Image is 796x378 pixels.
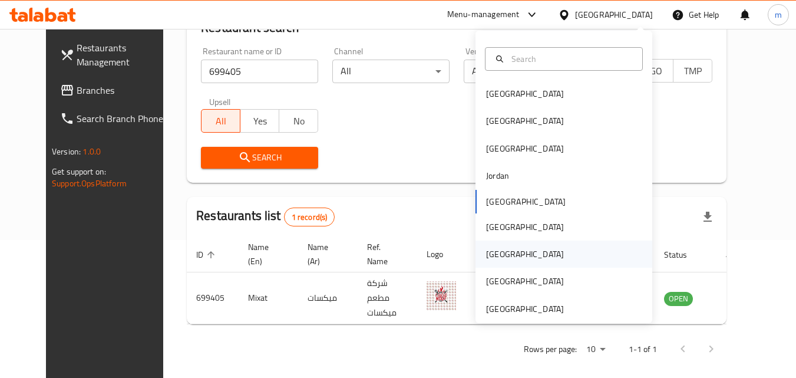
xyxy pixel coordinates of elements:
[187,236,757,324] table: enhanced table
[486,275,564,288] div: [GEOGRAPHIC_DATA]
[678,63,708,80] span: TMP
[279,109,318,133] button: No
[52,164,106,179] span: Get support on:
[486,248,564,261] div: [GEOGRAPHIC_DATA]
[308,240,343,268] span: Name (Ar)
[201,109,240,133] button: All
[629,342,657,357] p: 1-1 of 1
[664,292,693,306] div: OPEN
[470,272,511,324] td: 1
[77,111,170,126] span: Search Branch Phone
[486,169,509,182] div: Jordan
[209,97,231,106] label: Upsell
[201,147,318,169] button: Search
[52,176,127,191] a: Support.OpsPlatform
[716,236,757,272] th: Action
[82,144,101,159] span: 1.0.0
[470,236,511,272] th: Branches
[524,342,577,357] p: Rows per page:
[239,272,298,324] td: Mixat
[51,104,179,133] a: Search Branch Phone
[486,87,564,100] div: [GEOGRAPHIC_DATA]
[664,248,702,262] span: Status
[582,341,610,359] div: Rows per page:
[486,114,564,127] div: [GEOGRAPHIC_DATA]
[206,113,236,130] span: All
[358,272,417,324] td: شركة مطعم ميكسات
[52,144,81,159] span: Version:
[486,142,564,155] div: [GEOGRAPHIC_DATA]
[77,41,170,69] span: Restaurants Management
[664,292,693,305] span: OPEN
[298,272,358,324] td: ميكسات
[464,60,581,83] div: All
[284,208,335,226] div: Total records count
[507,52,635,65] input: Search
[693,203,722,231] div: Export file
[417,236,470,272] th: Logo
[187,272,239,324] td: 699405
[196,207,335,226] h2: Restaurants list
[486,303,564,315] div: [GEOGRAPHIC_DATA]
[427,281,456,311] img: Mixat
[240,109,279,133] button: Yes
[673,59,712,83] button: TMP
[77,83,170,97] span: Branches
[639,63,669,80] span: TGO
[201,60,318,83] input: Search for restaurant name or ID..
[367,240,403,268] span: Ref. Name
[245,113,275,130] span: Yes
[196,248,219,262] span: ID
[201,19,712,37] h2: Restaurant search
[775,8,782,21] span: m
[210,150,309,165] span: Search
[51,76,179,104] a: Branches
[51,34,179,76] a: Restaurants Management
[248,240,284,268] span: Name (En)
[285,212,335,223] span: 1 record(s)
[447,8,520,22] div: Menu-management
[634,59,673,83] button: TGO
[486,221,564,234] div: [GEOGRAPHIC_DATA]
[332,60,450,83] div: All
[575,8,653,21] div: [GEOGRAPHIC_DATA]
[726,291,748,305] div: Menu
[284,113,313,130] span: No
